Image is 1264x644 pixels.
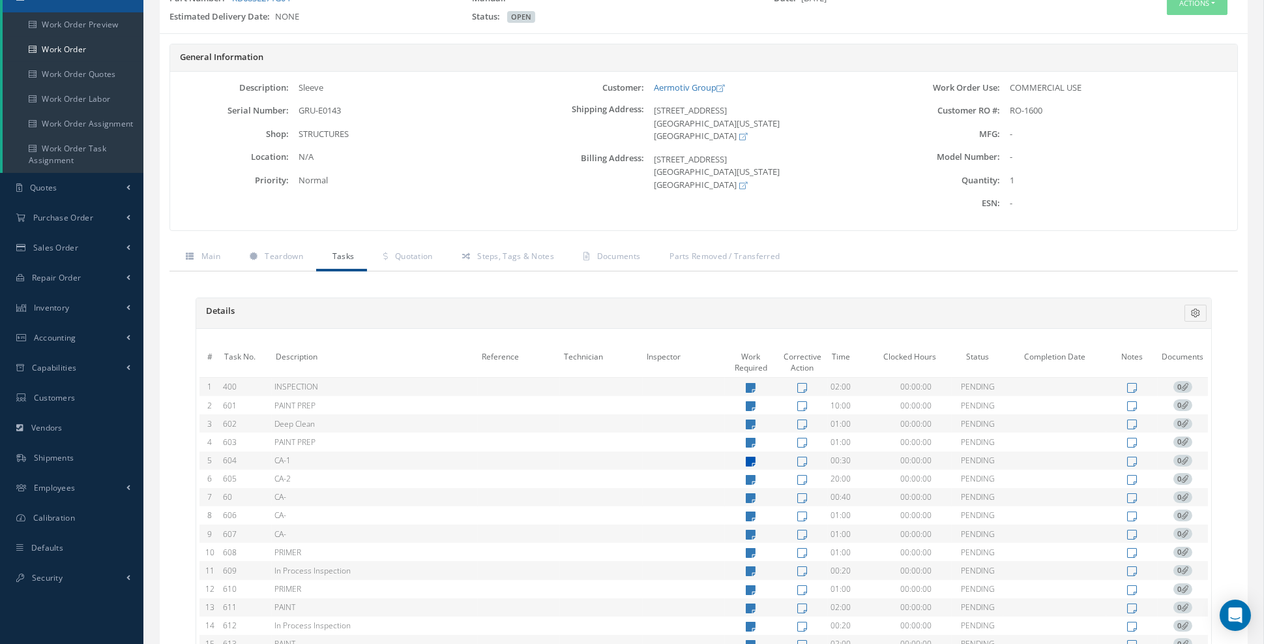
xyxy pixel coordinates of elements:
td: 7 [199,488,220,506]
span: Inventory [34,302,70,313]
span: 00:00:00 [900,473,932,484]
div: Open Intercom Messenger [1220,600,1251,631]
div: - [1000,151,1237,164]
span: 601 [223,400,237,411]
h5: Details [206,306,694,316]
a: Tasks [316,244,368,271]
div: Sleeve [289,82,526,95]
span: 10:00 [830,400,851,411]
a: 0 [1173,473,1192,484]
td: 1 [199,377,220,396]
span: 00:00:00 [900,565,932,576]
a: Work Order Assignment [3,112,143,136]
div: NONE [160,10,462,29]
span: 610 [223,583,237,594]
a: 0 [1173,546,1192,557]
span: PAINT [274,602,295,613]
span: CA- [274,491,286,502]
td: Reference [478,347,560,378]
span: PAINT PREP [274,437,316,448]
span: PRIMER [274,547,301,558]
span: PENDING [961,565,995,576]
div: COMMERCIAL USE [1000,82,1237,95]
a: 0 [1173,381,1192,392]
td: 3 [199,414,220,433]
span: 0 [1173,583,1192,595]
td: 14 [199,617,220,635]
span: 00:30 [830,455,851,466]
span: 0 [1173,381,1192,393]
td: Status [952,347,1003,378]
a: 0 [1173,564,1192,575]
td: 10 [199,543,220,561]
td: Task No. [220,347,272,378]
span: 00:00:00 [900,529,932,540]
span: 608 [223,547,237,558]
label: Customer: [526,83,645,93]
span: 00:00:00 [900,437,932,448]
span: Steps, Tags & Notes [477,251,554,262]
td: 8 [199,506,220,525]
span: Parts Removed / Transferred [669,251,780,262]
label: Billing Address: [526,153,645,192]
span: PENDING [961,455,995,466]
label: Description: [170,83,289,93]
span: 605 [223,473,237,484]
span: Repair Order [32,272,81,283]
td: Documents [1158,347,1208,378]
span: Deep Clean [274,418,315,429]
span: 606 [223,510,237,521]
label: Work Order Use: [881,83,1000,93]
span: 01:00 [830,418,851,429]
div: N/A [289,151,526,164]
span: 0 [1173,437,1192,448]
td: 2 [199,396,220,414]
h5: General Information [180,52,1227,63]
span: 00:00:00 [900,418,932,429]
a: Steps, Tags & Notes [446,244,567,271]
span: 0 [1173,528,1192,540]
td: Inspector [643,347,725,378]
label: Estimated Delivery Date: [169,10,275,23]
span: 00:00:00 [900,602,932,613]
span: PENDING [961,491,995,502]
a: 0 [1173,583,1192,594]
span: CA- [274,510,286,521]
span: 611 [223,602,237,613]
span: 00:40 [830,491,851,502]
a: Documents [567,244,653,271]
td: Description [272,347,478,378]
span: PAINT PREP [274,400,316,411]
span: Purchase Order [33,212,93,223]
span: Security [32,572,63,583]
span: 0 [1173,620,1192,632]
span: Capabilities [32,362,77,373]
span: 0 [1173,455,1192,467]
a: Parts Removed / Transferred [653,244,793,271]
a: Work Order [3,37,143,62]
a: Work Order Preview [3,12,143,37]
a: Work Order Quotes [3,62,143,87]
span: 02:00 [830,381,851,392]
td: # [199,347,220,378]
span: Documents [597,251,641,262]
td: 5 [199,452,220,470]
span: PENDING [961,418,995,429]
label: Quantity: [881,176,1000,185]
span: 0 [1173,547,1192,559]
span: PENDING [961,547,995,558]
span: Employees [34,482,76,493]
div: STRUCTURES [289,128,526,141]
span: Accounting [34,332,76,343]
td: Completion Date [1003,347,1106,378]
span: PENDING [961,602,995,613]
td: 11 [199,561,220,579]
span: PENDING [961,510,995,521]
a: Work Order Labor [3,87,143,112]
label: Serial Number: [170,106,289,115]
span: 01:00 [830,547,851,558]
td: 13 [199,598,220,617]
span: OPEN [507,11,535,23]
span: 00:00:00 [900,583,932,594]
